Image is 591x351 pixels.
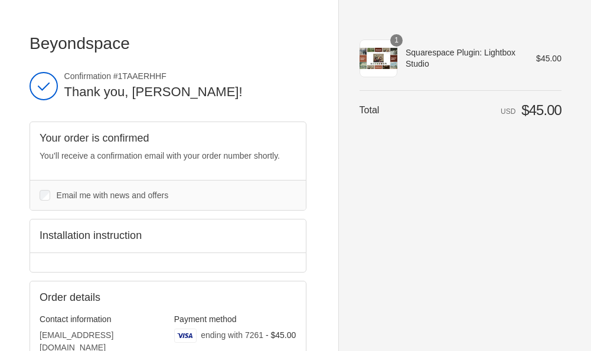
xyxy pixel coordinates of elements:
span: Squarespace Plugin: Lightbox Studio [406,47,520,68]
span: 1 [390,34,403,47]
p: You’ll receive a confirmation email with your order number shortly. [40,150,296,162]
span: $45.00 [521,102,561,118]
h3: Contact information [40,314,162,324]
span: $45.00 [536,54,561,63]
h2: Installation instruction [40,229,296,242]
span: Email me with news and offers [57,191,169,200]
span: USD [501,107,515,116]
span: Beyondspace [30,34,130,53]
span: Confirmation #1TAAERHHF [64,71,306,81]
h3: Payment method [174,314,296,324]
h2: Thank you, [PERSON_NAME]! [64,84,306,101]
span: - $45.00 [266,330,296,340]
h2: Your order is confirmed [40,132,296,145]
span: Total [360,105,380,115]
span: ending with 7261 [201,330,263,340]
h2: Order details [40,291,168,304]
